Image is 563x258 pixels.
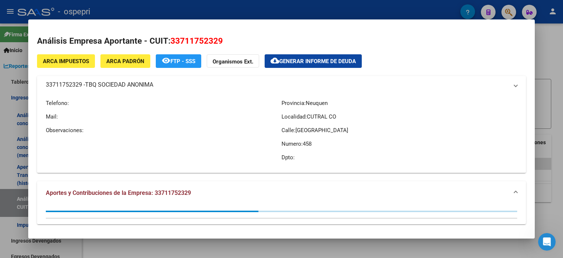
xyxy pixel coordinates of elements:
span: CUTRAL CO [307,113,336,120]
p: Mail: [46,113,281,121]
button: ARCA Padrón [100,54,150,68]
div: Aportes y Contribuciones de la Empresa: 33711752329 [37,205,526,224]
button: Organismos Ext. [207,54,259,68]
span: 458 [303,141,312,147]
button: Generar informe de deuda [265,54,362,68]
p: Provincia: [281,99,517,107]
p: Dpto: [281,153,517,161]
span: [GEOGRAPHIC_DATA] [295,127,348,134]
mat-expansion-panel-header: Aportes y Contribuciones de la Empresa: 33711752329 [37,181,526,205]
iframe: Intercom live chat [538,233,556,251]
span: Neuquen [306,100,328,106]
h2: Análisis Empresa Aportante - CUIT: [37,35,526,47]
span: ARCA Impuestos [43,58,89,65]
p: Numero: [281,140,517,148]
span: ARCA Padrón [106,58,144,65]
strong: Organismos Ext. [213,58,253,65]
p: Calle: [281,126,517,134]
span: FTP - SSS [170,58,195,65]
mat-panel-title: 33711752329 - [46,80,508,89]
span: Aportes y Contribuciones de la Empresa: 33711752329 [46,189,191,196]
span: 33711752329 [170,36,223,46]
button: ARCA Impuestos [37,54,95,68]
mat-expansion-panel-header: 33711752329 -TBQ SOCIEDAD ANONIMA [37,76,526,94]
mat-icon: remove_red_eye [162,56,170,65]
p: Localidad: [281,113,517,121]
mat-icon: cloud_download [271,56,279,65]
p: Observaciones: [46,126,281,134]
button: FTP - SSS [156,54,201,68]
p: Telefono: [46,99,281,107]
div: 33711752329 -TBQ SOCIEDAD ANONIMA [37,94,526,173]
span: TBQ SOCIEDAD ANONIMA [85,80,153,89]
span: Generar informe de deuda [279,58,356,65]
